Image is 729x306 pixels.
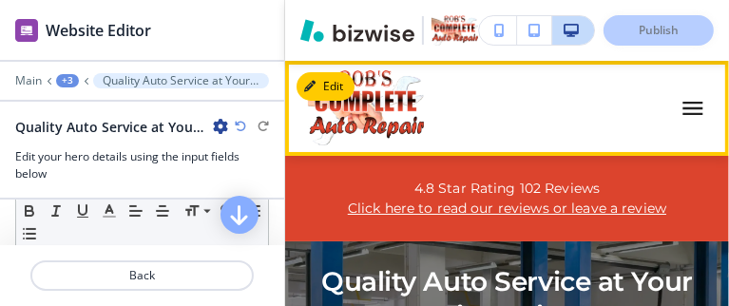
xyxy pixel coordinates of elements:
button: Main [15,74,42,87]
h2: Quality Auto Service at Your Fingertips [15,117,205,137]
img: editor icon [15,19,38,42]
p: Back [32,267,252,284]
img: Your Logo [432,15,478,46]
button: Edit [297,72,355,101]
h2: Website Editor [46,19,151,42]
a: Click here to read our reviews or leave a review [348,200,666,217]
button: Toggle hamburger navigation menu [668,86,706,131]
p: 4.8 Star Rating 102 Reviews [308,179,706,199]
img: Rob's Complete Auto Repair [308,69,498,145]
button: +3 [56,74,79,87]
button: Back [30,260,254,291]
h3: Edit your hero details using the input fields below [15,148,269,182]
img: Bizwise Logo [300,19,414,42]
button: Quality Auto Service at Your Fingertips [93,73,269,88]
p: Quality Auto Service at Your Fingertips [103,74,259,87]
